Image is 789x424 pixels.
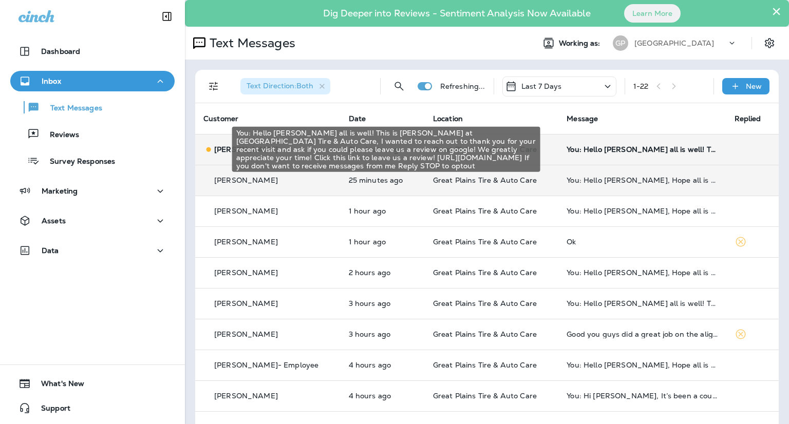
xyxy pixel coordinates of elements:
[205,35,295,51] p: Text Messages
[214,268,278,277] p: [PERSON_NAME]
[41,47,80,55] p: Dashboard
[31,379,84,392] span: What's New
[567,268,718,277] div: You: Hello Jamie, Hope all is well! This is from . I wanted to reach out to thank you for your re...
[772,3,781,20] button: Close
[567,299,718,307] div: You: Hello Taylor, Hope all is well! This is Justin at Great Plains Tire & Auto Care, I wanted to...
[433,237,537,246] span: Great Plains Tire & Auto Care
[746,82,762,90] p: New
[40,130,79,140] p: Reviews
[433,206,537,216] span: Great Plains Tire & Auto Care
[433,330,537,339] span: Great Plains Tire & Auto Care
[567,330,718,338] div: Good you guys did a great job on the alignment
[567,238,718,246] div: Ok
[10,97,175,118] button: Text Messages
[214,299,278,307] p: [PERSON_NAME]
[349,114,366,123] span: Date
[40,157,115,167] p: Survey Responses
[42,77,61,85] p: Inbox
[433,114,463,123] span: Location
[153,6,181,27] button: Collapse Sidebar
[349,330,417,338] p: Oct 7, 2025 11:08 AM
[440,82,485,90] p: Refreshing...
[42,217,66,225] p: Assets
[240,78,330,94] div: Text Direction:Both
[10,181,175,201] button: Marketing
[40,104,102,113] p: Text Messages
[567,114,598,123] span: Message
[613,35,628,51] div: GP
[521,82,562,90] p: Last 7 Days
[247,81,313,90] span: Text Direction : Both
[214,145,278,153] p: [PERSON_NAME]
[214,207,278,215] p: [PERSON_NAME]
[559,39,603,48] span: Working as:
[349,361,417,369] p: Oct 7, 2025 10:32 AM
[433,299,537,308] span: Great Plains Tire & Auto Care
[10,123,175,145] button: Reviews
[349,238,417,246] p: Oct 7, 2025 01:25 PM
[567,361,718,369] div: You: Hello TJ, Hope all is well! This is Justin at Great Plains Tire & Auto Care, I wanted to rea...
[10,210,175,231] button: Assets
[349,268,417,277] p: Oct 7, 2025 12:30 PM
[214,176,278,184] p: [PERSON_NAME]
[10,373,175,394] button: What's New
[349,207,417,215] p: Oct 7, 2025 01:30 PM
[567,392,718,400] div: You: Hi Ben, It’s been a couple of months since we serviced your 2016 Chevrolet Tahoe at Great Pl...
[42,187,78,195] p: Marketing
[10,150,175,171] button: Survey Responses
[203,76,224,97] button: Filters
[214,361,318,369] p: [PERSON_NAME]- Employee
[760,34,779,52] button: Settings
[42,246,59,255] p: Data
[214,392,278,400] p: [PERSON_NAME]
[634,39,714,47] p: [GEOGRAPHIC_DATA]
[203,114,238,123] span: Customer
[10,71,175,91] button: Inbox
[624,4,681,23] button: Learn More
[567,207,718,215] div: You: Hello Glen, Hope all is well! This is Justin at Great Plains Tire & Auto Care, I wanted to r...
[349,299,417,307] p: Oct 7, 2025 11:32 AM
[232,127,540,172] div: You: Hello [PERSON_NAME] all is well! This is [PERSON_NAME] at [GEOGRAPHIC_DATA] Tire & Auto Care...
[389,76,409,97] button: Search Messages
[214,238,278,246] p: [PERSON_NAME]
[10,398,175,418] button: Support
[214,330,278,338] p: [PERSON_NAME]
[349,392,417,400] p: Oct 7, 2025 10:27 AM
[349,176,417,184] p: Oct 7, 2025 02:30 PM
[433,391,537,400] span: Great Plains Tire & Auto Care
[293,12,621,15] p: Dig Deeper into Reviews - Sentiment Analysis Now Available
[433,360,537,370] span: Great Plains Tire & Auto Care
[567,176,718,184] div: You: Hello Ronnie, Hope all is well! This is Justin from Great Plains Tire & Auto Care. I wanted ...
[31,404,70,416] span: Support
[433,268,537,277] span: Great Plains Tire & Auto Care
[433,176,537,185] span: Great Plains Tire & Auto Care
[633,82,649,90] div: 1 - 22
[10,41,175,62] button: Dashboard
[567,145,718,153] div: You: Hello Scott, Hope all is well! This is Justin at Great Plains Tire & Auto Care, I wanted to ...
[10,240,175,261] button: Data
[735,114,761,123] span: Replied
